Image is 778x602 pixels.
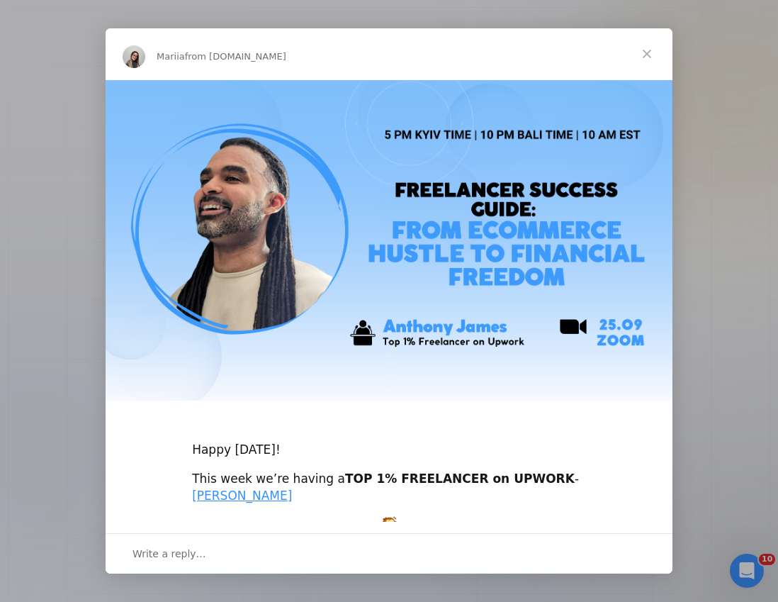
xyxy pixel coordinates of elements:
[192,471,586,505] div: This week we’re having a -
[157,51,185,62] span: Mariia
[185,51,286,62] span: from [DOMAIN_NAME]
[133,545,206,563] span: Write a reply…
[621,28,672,79] span: Close
[381,516,397,532] img: :excited:
[123,45,145,68] img: Profile image for Mariia
[192,489,292,503] a: [PERSON_NAME]
[192,425,586,459] div: Happy [DATE]!
[106,533,672,574] div: Open conversation and reply
[345,472,575,486] b: TOP 1% FREELANCER on UPWORK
